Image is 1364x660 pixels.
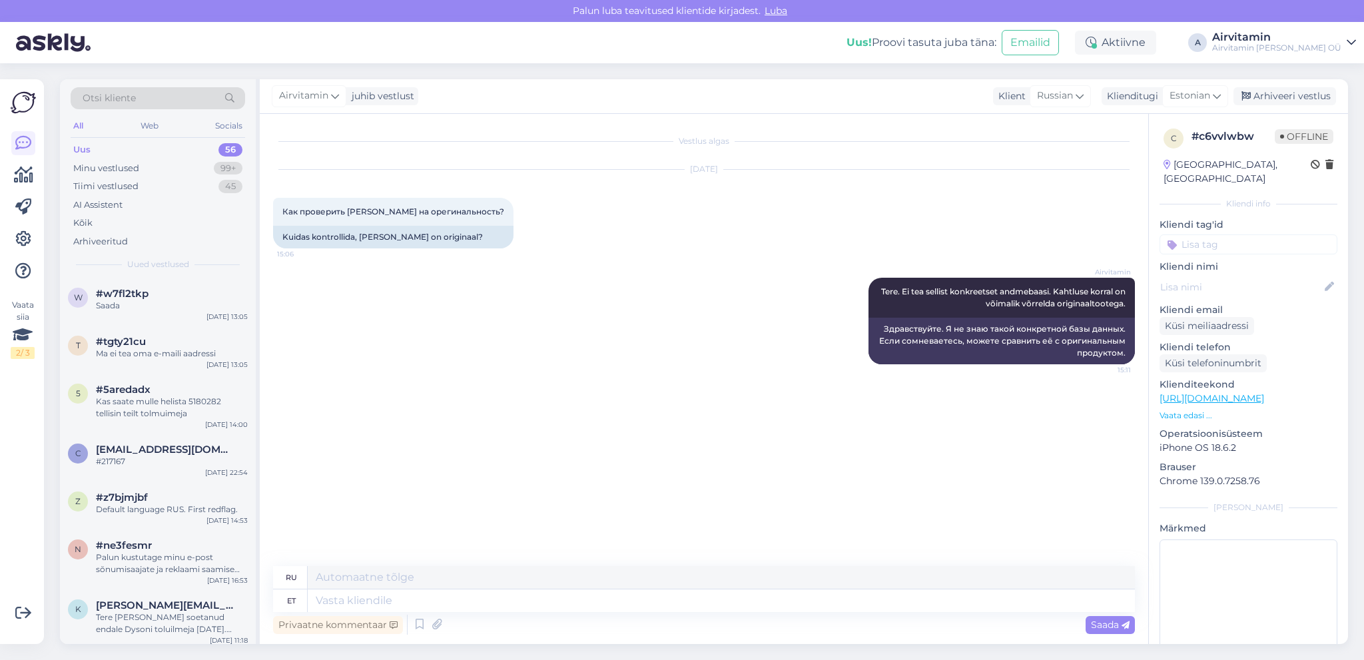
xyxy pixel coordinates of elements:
[74,292,83,302] span: w
[207,575,248,585] div: [DATE] 16:53
[218,143,242,157] div: 56
[1160,340,1337,354] p: Kliendi telefon
[761,5,791,17] span: Luba
[76,388,81,398] span: 5
[273,135,1135,147] div: Vestlus algas
[1233,87,1336,105] div: Arhiveeri vestlus
[1160,354,1267,372] div: Küsi telefoninumbrit
[96,336,146,348] span: #tgty21cu
[1160,441,1337,455] p: iPhone OS 18.6.2
[1091,619,1130,631] span: Saada
[1081,365,1131,375] span: 15:11
[75,448,81,458] span: c
[11,347,35,359] div: 2 / 3
[96,456,248,468] div: #217167
[75,544,81,554] span: n
[1160,460,1337,474] p: Brauser
[1081,267,1131,277] span: Airvitamin
[206,312,248,322] div: [DATE] 13:05
[1160,521,1337,535] p: Märkmed
[279,89,328,103] span: Airvitamin
[96,503,248,515] div: Default language RUS. First redflag.
[96,348,248,360] div: Ma ei tea oma e-maili aadressi
[286,566,297,589] div: ru
[277,249,327,259] span: 15:06
[127,258,189,270] span: Uued vestlused
[993,89,1026,103] div: Klient
[1037,89,1073,103] span: Russian
[73,180,139,193] div: Tiimi vestlused
[1102,89,1158,103] div: Klienditugi
[847,35,996,51] div: Proovi tasuta juba täna:
[1160,234,1337,254] input: Lisa tag
[1160,260,1337,274] p: Kliendi nimi
[73,235,128,248] div: Arhiveeritud
[96,599,234,611] span: kevin.kaljumae@gmail.com
[75,604,81,614] span: k
[96,300,248,312] div: Saada
[83,91,136,105] span: Otsi kliente
[96,288,149,300] span: #w7fl2tkp
[73,198,123,212] div: AI Assistent
[1160,303,1337,317] p: Kliendi email
[11,90,36,115] img: Askly Logo
[273,616,403,634] div: Privaatne kommentaar
[1160,378,1337,392] p: Klienditeekond
[1275,129,1333,144] span: Offline
[96,551,248,575] div: Palun kustutage minu e-post sõnumisaajate ja reklaami saamise listist ära. Teeksin seda ise, aga ...
[346,89,414,103] div: juhib vestlust
[206,515,248,525] div: [DATE] 14:53
[1160,218,1337,232] p: Kliendi tag'id
[1160,427,1337,441] p: Operatsioonisüsteem
[1160,280,1322,294] input: Lisa nimi
[218,180,242,193] div: 45
[1188,33,1207,52] div: A
[75,496,81,506] span: z
[1160,317,1254,335] div: Küsi meiliaadressi
[287,589,296,612] div: et
[282,206,504,216] span: Как проверить [PERSON_NAME] на орегинальность?
[206,360,248,370] div: [DATE] 13:05
[1160,501,1337,513] div: [PERSON_NAME]
[205,468,248,478] div: [DATE] 22:54
[1171,133,1177,143] span: c
[1160,198,1337,210] div: Kliendi info
[881,286,1128,308] span: Tere. Ei tea sellist konkreetset andmebaasi. Kahtluse korral on võimalik võrrelda originaaltootega.
[1002,30,1059,55] button: Emailid
[1075,31,1156,55] div: Aktiivne
[96,396,248,420] div: Kas saate mulle helista 5180282 tellisin teilt tolmuimeja
[96,492,148,503] span: #z7bjmjbf
[73,143,91,157] div: Uus
[1212,32,1341,43] div: Airvitamin
[214,162,242,175] div: 99+
[96,384,151,396] span: #5aredadx
[1212,43,1341,53] div: Airvitamin [PERSON_NAME] OÜ
[273,226,513,248] div: Kuidas kontrollida, [PERSON_NAME] on originaal?
[273,163,1135,175] div: [DATE]
[1160,392,1264,404] a: [URL][DOMAIN_NAME]
[76,340,81,350] span: t
[11,299,35,359] div: Vaata siia
[1160,410,1337,422] p: Vaata edasi ...
[205,420,248,430] div: [DATE] 14:00
[96,539,152,551] span: #ne3fesmr
[71,117,86,135] div: All
[847,36,872,49] b: Uus!
[96,611,248,635] div: Tere [PERSON_NAME] soetanud endale Dysoni toluilmeja [DATE]. Viimasel ajal on hakanud masin tõrku...
[73,162,139,175] div: Minu vestlused
[1164,158,1311,186] div: [GEOGRAPHIC_DATA], [GEOGRAPHIC_DATA]
[73,216,93,230] div: Kõik
[1192,129,1275,145] div: # c6vvlwbw
[868,318,1135,364] div: Здравствуйте. Я не знаю такой конкретной базы данных. Если сомневаетесь, можете сравнить её с ори...
[212,117,245,135] div: Socials
[210,635,248,645] div: [DATE] 11:18
[1170,89,1210,103] span: Estonian
[138,117,161,135] div: Web
[96,444,234,456] span: coolipreyly@hotmail.com
[1160,474,1337,488] p: Chrome 139.0.7258.76
[1212,32,1356,53] a: AirvitaminAirvitamin [PERSON_NAME] OÜ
